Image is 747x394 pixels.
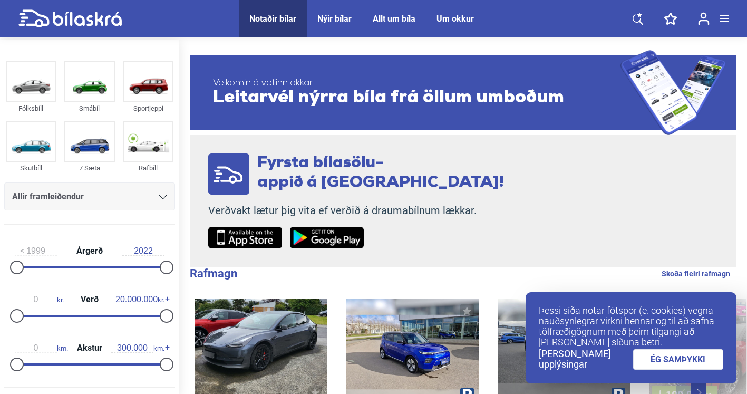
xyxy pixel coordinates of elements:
[111,343,164,353] span: km.
[190,50,736,135] a: Velkomin á vefinn okkar!Leitarvél nýrra bíla frá öllum umboðum
[539,349,633,370] a: [PERSON_NAME] upplýsingar
[213,78,620,89] span: Velkomin á vefinn okkar!
[317,14,352,24] a: Nýir bílar
[257,155,504,191] span: Fyrsta bílasölu- appið á [GEOGRAPHIC_DATA]!
[373,14,415,24] a: Allt um bíla
[64,102,115,114] div: Smábíl
[6,162,56,174] div: Skutbíll
[633,349,724,370] a: ÉG SAMÞYKKI
[662,267,730,281] a: Skoða fleiri rafmagn
[74,344,105,352] span: Akstur
[249,14,296,24] a: Notaðir bílar
[123,102,173,114] div: Sportjeppi
[208,204,504,217] p: Verðvakt lætur þig vita ef verðið á draumabílnum lækkar.
[115,295,164,304] span: kr.
[213,89,620,108] span: Leitarvél nýrra bíla frá öllum umboðum
[6,102,56,114] div: Fólksbíll
[74,247,105,255] span: Árgerð
[78,295,101,304] span: Verð
[190,267,237,280] b: Rafmagn
[698,12,710,25] img: user-login.svg
[15,295,64,304] span: kr.
[12,189,84,204] span: Allir framleiðendur
[539,305,723,348] p: Þessi síða notar fótspor (e. cookies) vegna nauðsynlegrar virkni hennar og til að safna tölfræðig...
[64,162,115,174] div: 7 Sæta
[15,343,68,353] span: km.
[123,162,173,174] div: Rafbíll
[436,14,474,24] a: Um okkur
